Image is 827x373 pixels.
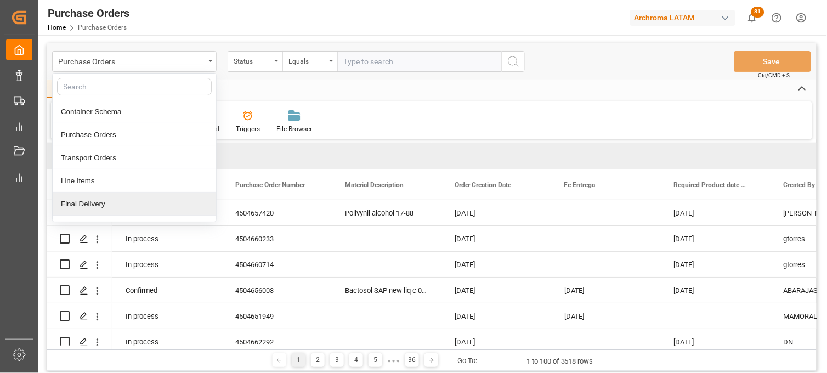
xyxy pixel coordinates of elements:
[47,80,84,98] div: Home
[457,355,477,366] div: Go To:
[630,7,740,28] button: Archroma LATAM
[58,54,205,67] div: Purchase Orders
[441,278,551,303] div: [DATE]
[234,54,271,66] div: Status
[332,278,441,303] div: Bactosol SAP new liq c 0150
[349,353,363,367] div: 4
[311,353,325,367] div: 2
[441,252,551,277] div: [DATE]
[345,181,404,189] span: Material Description
[388,357,400,365] div: ● ● ●
[661,329,771,354] div: [DATE]
[526,356,593,367] div: 1 to 100 of 3518 rows
[53,146,216,169] div: Transport Orders
[764,5,789,30] button: Help Center
[112,278,222,303] div: Confirmed
[57,78,212,95] input: Search
[282,51,337,72] button: open menu
[292,353,305,367] div: 1
[48,5,129,21] div: Purchase Orders
[112,252,222,277] div: In process
[47,200,112,226] div: Press SPACE to select this row.
[52,51,217,72] button: close menu
[48,24,66,31] a: Home
[441,303,551,329] div: [DATE]
[661,200,771,225] div: [DATE]
[222,226,332,251] div: 4504660233
[53,169,216,193] div: Line Items
[369,353,382,367] div: 5
[222,303,332,329] div: 4504651949
[288,54,326,66] div: Equals
[740,5,764,30] button: show 81 new notifications
[47,278,112,303] div: Press SPACE to select this row.
[551,278,661,303] div: [DATE]
[661,252,771,277] div: [DATE]
[751,7,764,18] span: 81
[502,51,525,72] button: search button
[337,51,502,72] input: Type to search
[734,51,811,72] button: Save
[222,200,332,225] div: 4504657420
[235,181,305,189] span: Purchase Order Number
[236,124,260,134] div: Triggers
[112,329,222,354] div: In process
[53,123,216,146] div: Purchase Orders
[47,329,112,355] div: Press SPACE to select this row.
[222,329,332,354] div: 4504662292
[47,226,112,252] div: Press SPACE to select this row.
[276,124,312,134] div: File Browser
[47,252,112,278] div: Press SPACE to select this row.
[112,303,222,329] div: In process
[47,303,112,329] div: Press SPACE to select this row.
[758,71,790,80] span: Ctrl/CMD + S
[441,329,551,354] div: [DATE]
[332,200,441,225] div: Polivynil alcohol 17-88
[661,278,771,303] div: [DATE]
[53,193,216,216] div: Final Delivery
[674,181,747,189] span: Required Product date (AB)
[112,226,222,251] div: In process
[228,51,282,72] button: open menu
[222,278,332,303] div: 4504656003
[630,10,735,26] div: Archroma LATAM
[551,303,661,329] div: [DATE]
[222,252,332,277] div: 4504660714
[330,353,344,367] div: 3
[441,200,551,225] div: [DATE]
[564,181,596,189] span: Fe Entrega
[405,353,419,367] div: 36
[455,181,512,189] span: Order Creation Date
[661,226,771,251] div: [DATE]
[441,226,551,251] div: [DATE]
[784,181,815,189] span: Created By
[53,216,216,239] div: Additionals
[53,100,216,123] div: Container Schema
